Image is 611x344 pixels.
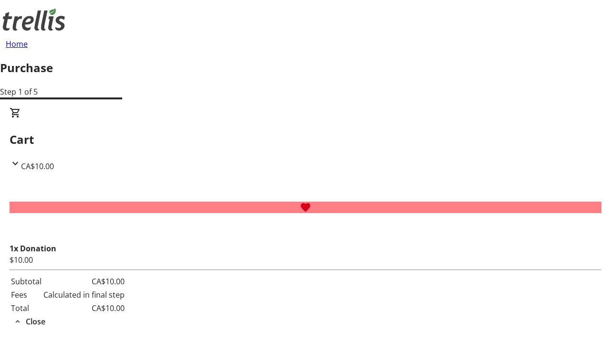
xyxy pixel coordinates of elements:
td: CA$10.00 [43,275,125,288]
td: CA$10.00 [43,302,125,314]
button: Close [10,316,49,327]
td: Fees [11,289,42,301]
td: Calculated in final step [43,289,125,301]
td: Total [11,302,42,314]
span: Close [26,316,45,327]
span: CA$10.00 [21,161,54,172]
div: CartCA$10.00 [10,107,601,172]
td: Subtotal [11,275,42,288]
h2: Cart [10,131,601,148]
strong: 1x Donation [10,243,56,254]
div: CartCA$10.00 [10,172,601,328]
div: $10.00 [10,254,601,266]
